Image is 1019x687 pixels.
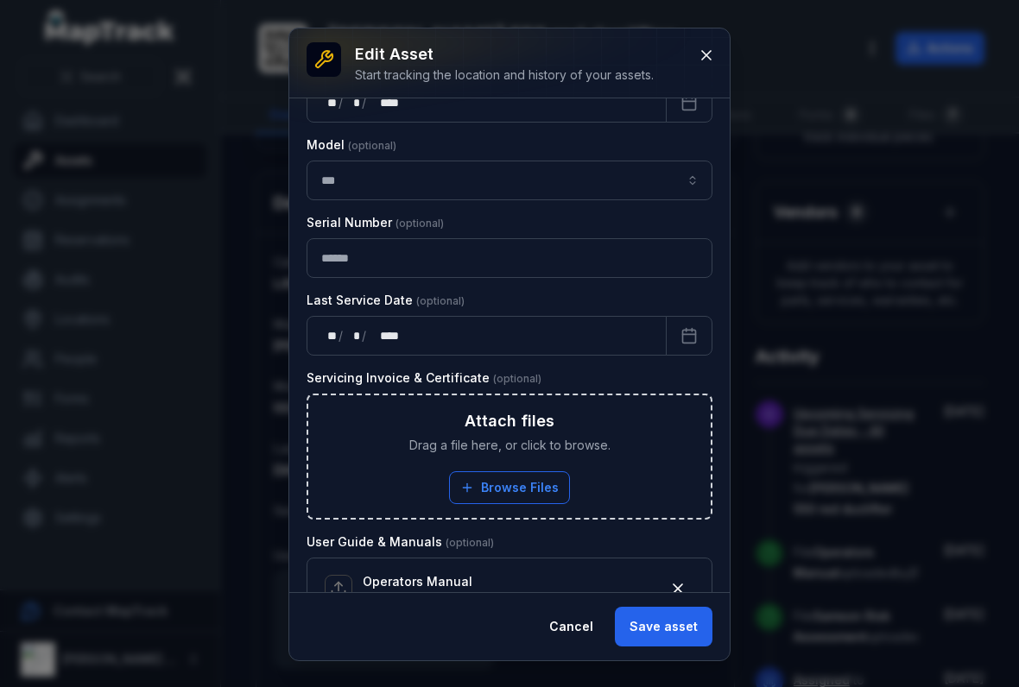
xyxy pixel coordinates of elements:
[362,94,368,111] div: /
[368,94,401,111] div: year,
[666,83,712,123] button: Calendar
[307,369,541,387] label: Servicing Invoice & Certificate
[363,573,472,590] p: Operators Manual
[465,409,554,433] h3: Attach files
[307,136,396,154] label: Model
[449,471,570,504] button: Browse Files
[307,214,444,231] label: Serial Number
[339,94,345,111] div: /
[307,161,712,200] input: asset-edit:cf[15485646-641d-4018-a890-10f5a66d77ec]-label
[368,327,401,344] div: year,
[355,42,654,66] h3: Edit asset
[362,327,368,344] div: /
[321,94,339,111] div: day,
[355,66,654,84] div: Start tracking the location and history of your assets.
[666,316,712,356] button: Calendar
[535,607,608,646] button: Cancel
[339,327,345,344] div: /
[321,327,339,344] div: day,
[615,607,712,646] button: Save asset
[345,327,362,344] div: month,
[307,533,494,551] label: User Guide & Manuals
[409,437,611,454] span: Drag a file here, or click to browse.
[307,292,465,309] label: Last Service Date
[363,590,472,604] p: 2.36 MB
[345,94,362,111] div: month,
